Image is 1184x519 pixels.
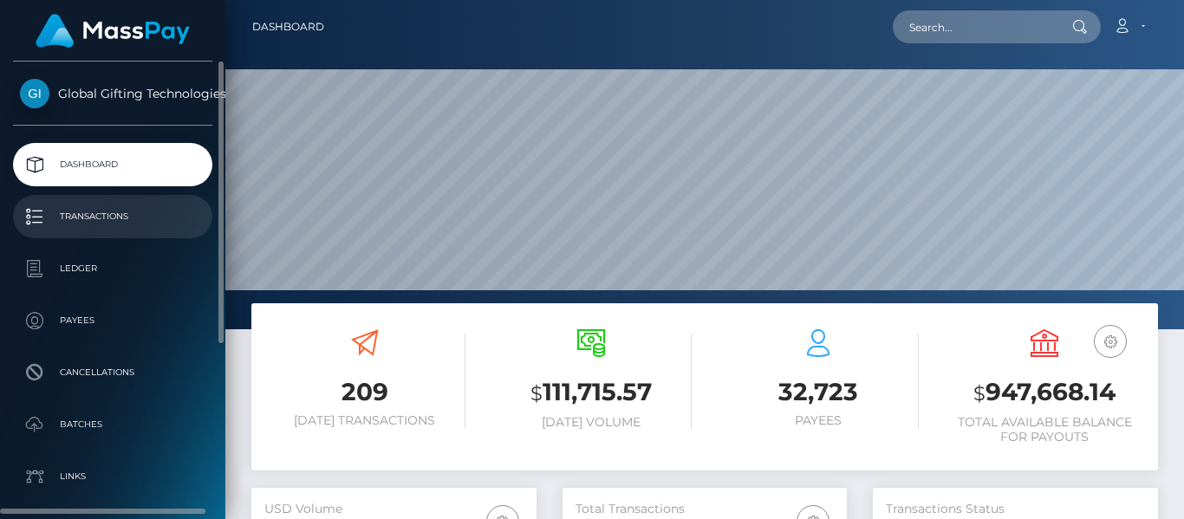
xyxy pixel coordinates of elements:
[718,375,919,409] h3: 32,723
[973,381,986,405] small: $
[13,143,212,186] a: Dashboard
[718,413,919,428] h6: Payees
[13,86,212,101] span: Global Gifting Technologies Inc
[13,247,212,290] a: Ledger
[13,351,212,394] a: Cancellations
[264,501,524,518] h5: USD Volume
[491,415,693,430] h6: [DATE] Volume
[20,308,205,334] p: Payees
[13,299,212,342] a: Payees
[20,204,205,230] p: Transactions
[20,412,205,438] p: Batches
[36,14,190,48] img: MassPay Logo
[20,360,205,386] p: Cancellations
[264,413,465,428] h6: [DATE] Transactions
[13,195,212,238] a: Transactions
[20,464,205,490] p: Links
[13,455,212,498] a: Links
[20,152,205,178] p: Dashboard
[20,79,49,108] img: Global Gifting Technologies Inc
[530,381,543,405] small: $
[945,415,1146,444] h6: Total Available Balance for Payouts
[945,375,1146,411] h3: 947,668.14
[20,256,205,282] p: Ledger
[886,501,1145,518] h5: Transactions Status
[252,9,324,45] a: Dashboard
[13,403,212,446] a: Batches
[576,501,835,518] h5: Total Transactions
[893,10,1056,43] input: Search...
[491,375,693,411] h3: 111,715.57
[264,375,465,409] h3: 209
